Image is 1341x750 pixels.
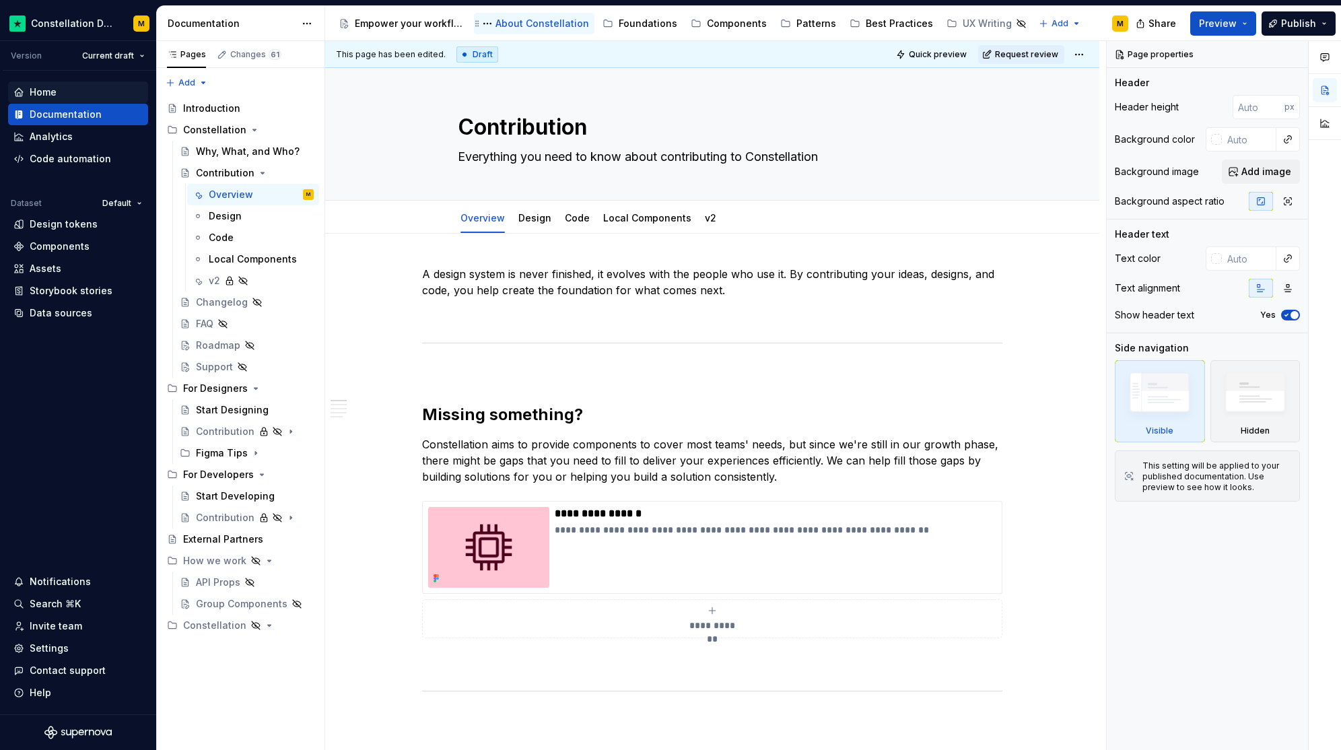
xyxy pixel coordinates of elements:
[11,50,42,61] div: Version
[1115,76,1149,90] div: Header
[209,209,242,223] div: Design
[162,550,319,572] div: How we work
[8,213,148,235] a: Design tokens
[183,382,248,395] div: For Designers
[82,50,134,61] span: Current draft
[8,302,148,324] a: Data sources
[174,162,319,184] a: Contribution
[844,13,938,34] a: Best Practices
[96,194,148,213] button: Default
[196,425,254,438] div: Contribution
[1146,425,1173,436] div: Visible
[30,619,82,633] div: Invite team
[1115,252,1161,265] div: Text color
[8,660,148,681] button: Contact support
[174,572,319,593] a: API Props
[30,86,57,99] div: Home
[1222,246,1276,271] input: Auto
[892,45,973,64] button: Quick preview
[30,108,102,121] div: Documentation
[76,46,151,65] button: Current draft
[699,203,722,232] div: v2
[174,335,319,356] a: Roadmap
[8,615,148,637] a: Invite team
[336,49,446,60] span: This page has been edited.
[162,378,319,399] div: For Designers
[183,102,240,115] div: Introduction
[187,270,319,292] a: v2
[196,403,269,417] div: Start Designing
[196,597,287,611] div: Group Components
[11,198,42,209] div: Dataset
[30,306,92,320] div: Data sources
[196,360,233,374] div: Support
[8,126,148,147] a: Analytics
[8,236,148,257] a: Components
[183,468,254,481] div: For Developers
[1115,308,1194,322] div: Show header text
[8,682,148,704] button: Help
[209,274,220,287] div: v2
[796,17,836,30] div: Patterns
[705,212,716,224] a: v2
[30,262,61,275] div: Assets
[174,292,319,313] a: Changelog
[866,17,933,30] div: Best Practices
[174,485,319,507] a: Start Developing
[178,77,195,88] span: Add
[168,17,295,30] div: Documentation
[187,227,319,248] a: Code
[8,280,148,302] a: Storybook stories
[1115,133,1195,146] div: Background color
[44,726,112,739] svg: Supernova Logo
[230,49,281,60] div: Changes
[174,507,319,529] a: Contribution
[196,511,254,524] div: Contribution
[428,507,549,588] img: 9302d2f8-1c0d-4fd7-b63a-6298199d7509.png
[495,17,589,30] div: About Constellation
[9,15,26,32] img: d602db7a-5e75-4dfe-a0a4-4b8163c7bad2.png
[31,17,117,30] div: Constellation Design System
[183,554,246,568] div: How we work
[196,489,275,503] div: Start Developing
[209,231,234,244] div: Code
[513,203,557,232] div: Design
[333,13,471,34] a: Empower your workflow. Build incredible experiences.
[162,464,319,485] div: For Developers
[8,81,148,103] a: Home
[685,13,772,34] a: Components
[518,212,551,224] a: Design
[1241,165,1291,178] span: Add image
[1052,18,1068,29] span: Add
[162,73,212,92] button: Add
[162,98,319,636] div: Page tree
[196,296,248,309] div: Changelog
[1115,281,1180,295] div: Text alignment
[1281,17,1316,30] span: Publish
[422,266,1002,298] p: A design system is never finished, it evolves with the people who use it. By contributing your id...
[162,98,319,119] a: Introduction
[565,212,590,224] a: Code
[1199,17,1237,30] span: Preview
[1115,165,1199,178] div: Background image
[1115,360,1205,442] div: Visible
[30,664,106,677] div: Contact support
[333,10,1032,37] div: Page tree
[1115,195,1225,208] div: Background aspect ratio
[8,104,148,125] a: Documentation
[422,404,1002,425] h2: Missing something?
[196,166,254,180] div: Contribution
[209,188,253,201] div: Overview
[30,686,51,700] div: Help
[619,17,677,30] div: Foundations
[174,593,319,615] a: Group Components
[196,145,300,158] div: Why, What, and Who?
[174,442,319,464] div: Figma Tips
[1115,228,1169,241] div: Header text
[1190,11,1256,36] button: Preview
[183,533,263,546] div: External Partners
[8,593,148,615] button: Search ⌘K
[460,212,505,224] a: Overview
[8,571,148,592] button: Notifications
